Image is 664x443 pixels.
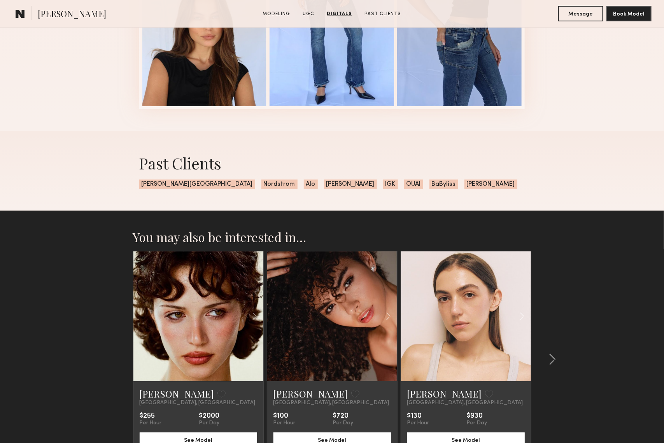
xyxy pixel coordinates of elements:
div: Per Hour [140,420,162,426]
a: See Model [407,436,525,443]
span: [PERSON_NAME] [464,180,517,189]
a: [PERSON_NAME] [140,387,214,400]
span: Nordstrom [261,180,298,189]
span: [GEOGRAPHIC_DATA], [GEOGRAPHIC_DATA] [273,400,389,406]
span: [PERSON_NAME] [324,180,377,189]
a: Book Model [606,10,652,17]
a: [PERSON_NAME] [407,387,482,400]
div: $720 [333,412,354,420]
span: [PERSON_NAME] [38,8,106,21]
div: Per Hour [273,420,296,426]
div: Per Day [333,420,354,426]
span: OUAI [404,180,423,189]
span: [PERSON_NAME][GEOGRAPHIC_DATA] [139,180,255,189]
div: $255 [140,412,162,420]
div: $930 [467,412,487,420]
span: Alo [304,180,318,189]
div: Per Day [199,420,220,426]
a: Past Clients [362,10,405,17]
div: Per Day [467,420,487,426]
div: $2000 [199,412,220,420]
a: UGC [300,10,318,17]
div: Per Hour [407,420,429,426]
span: [GEOGRAPHIC_DATA], [GEOGRAPHIC_DATA] [140,400,256,406]
span: IGK [383,180,398,189]
div: $100 [273,412,296,420]
a: Digitals [324,10,356,17]
a: See Model [140,436,257,443]
a: Modeling [260,10,294,17]
a: See Model [273,436,391,443]
span: BaByliss [429,180,458,189]
div: Past Clients [139,153,525,173]
div: $130 [407,412,429,420]
h2: You may also be interested in… [133,229,531,245]
button: Message [558,6,603,21]
a: [PERSON_NAME] [273,387,348,400]
span: [GEOGRAPHIC_DATA], [GEOGRAPHIC_DATA] [407,400,523,406]
button: Book Model [606,6,652,21]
